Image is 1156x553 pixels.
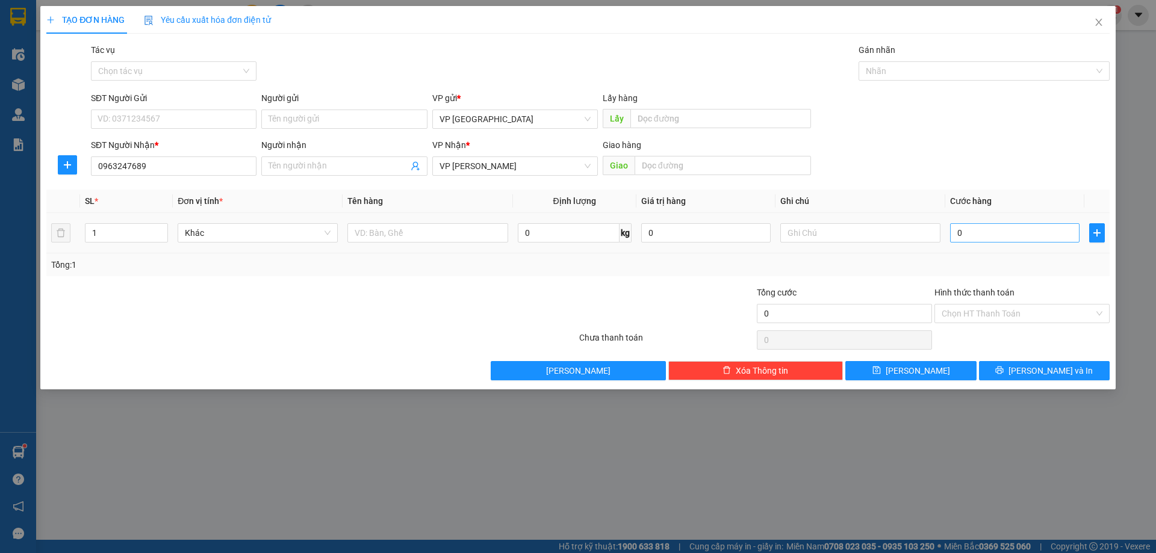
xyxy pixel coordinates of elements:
span: TẠO ĐƠN HÀNG [46,15,125,25]
span: Giá trị hàng [641,196,686,206]
span: SL [85,196,95,206]
span: Khác [185,224,331,242]
button: [PERSON_NAME] [491,361,666,380]
span: plus [1090,228,1104,238]
span: 0 [58,56,63,66]
span: Tên hàng [347,196,383,206]
button: Close [1082,6,1116,40]
span: close [1094,17,1104,27]
button: save[PERSON_NAME] [845,361,976,380]
span: Giao hàng [603,140,641,150]
span: plus [46,16,55,24]
img: icon [144,16,154,25]
span: [PERSON_NAME] và In [1008,364,1093,377]
button: plus [1089,223,1105,243]
span: Số kiện: [5,43,38,52]
span: Lấy hàng [603,93,638,103]
span: 50.000 [121,42,151,53]
span: printer [995,366,1004,375]
div: Chưa thanh toán [578,331,756,352]
label: Tác vụ [91,45,115,55]
span: [PERSON_NAME] [546,364,611,377]
span: Đơn vị tính [178,196,223,206]
input: Dọc đường [635,156,811,175]
div: Người gửi [261,91,427,105]
span: Tổng cước [757,288,797,297]
button: printer[PERSON_NAME] và In [979,361,1110,380]
button: plus [58,155,77,175]
th: Ghi chú [775,190,945,213]
input: Ghi Chú [780,223,940,243]
div: SĐT Người Nhận [91,138,256,152]
span: delete [722,366,731,375]
span: 0962067229 [5,6,89,23]
div: VP gửi [432,91,598,105]
div: Tổng: 1 [51,258,446,271]
span: plus [58,160,76,170]
span: save [872,366,881,375]
input: 0 [641,223,771,243]
span: VP HÀ NỘI [440,110,591,128]
span: user-add [411,161,420,171]
span: Định lượng [553,196,596,206]
label: Gán nhãn [859,45,895,55]
button: deleteXóa Thông tin [668,361,844,380]
label: Hình thức thanh toán [934,288,1015,297]
input: Dọc đường [630,109,811,128]
span: VP Nhận [432,140,466,150]
span: Giao [603,156,635,175]
strong: Tổng phải thu: [4,56,63,66]
span: [PERSON_NAME] [886,364,950,377]
span: VP MỘC CHÂU [440,157,591,175]
input: VD: Bàn, Ghế [347,223,508,243]
span: Dọc Đường: [4,67,46,76]
span: 1 [33,43,38,52]
span: kg [620,223,632,243]
span: Cước hàng [950,196,992,206]
button: delete [51,223,70,243]
div: SĐT Người Gửi [91,91,256,105]
span: Ghi chú: [4,78,31,87]
span: Xóa Thông tin [736,364,788,377]
div: Người nhận [261,138,427,152]
span: Yêu cầu xuất hóa đơn điện tử [144,15,271,25]
span: Lấy [603,109,630,128]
